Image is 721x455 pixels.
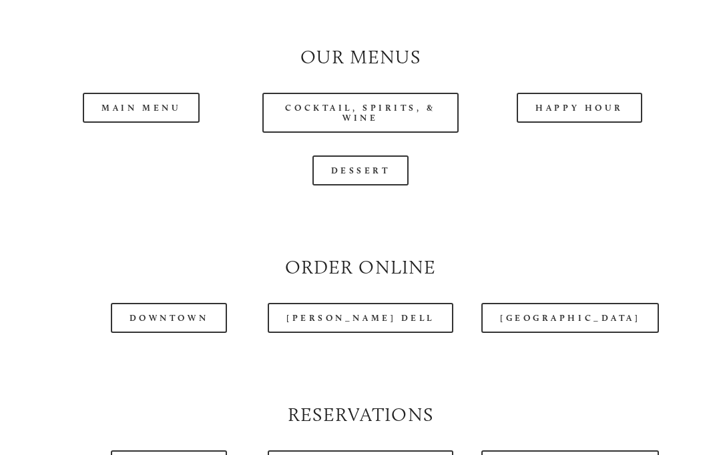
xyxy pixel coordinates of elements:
[517,93,642,123] a: Happy Hour
[111,303,227,333] a: Downtown
[43,401,678,428] h2: Reservations
[262,93,459,133] a: Cocktail, Spirits, & Wine
[43,254,678,280] h2: Order Online
[268,303,453,333] a: [PERSON_NAME] Dell
[481,303,659,333] a: [GEOGRAPHIC_DATA]
[312,155,409,185] a: Dessert
[83,93,200,123] a: Main Menu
